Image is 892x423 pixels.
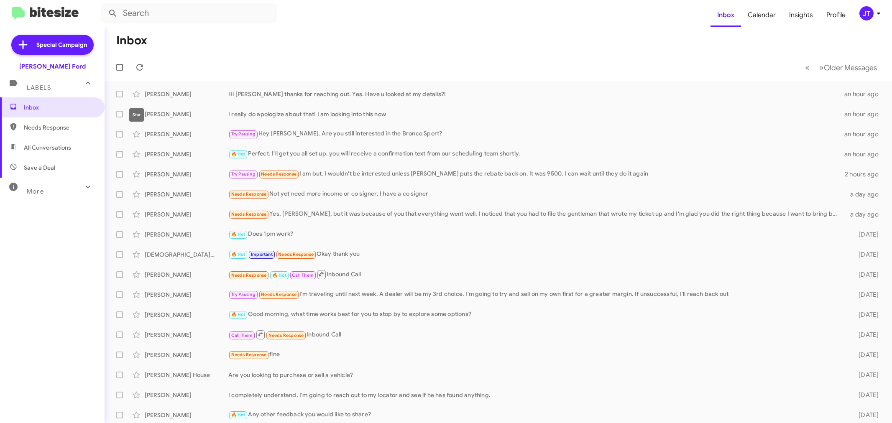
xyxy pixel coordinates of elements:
[819,62,824,73] span: »
[844,110,885,118] div: an hour ago
[24,163,55,172] span: Save a Deal
[228,90,844,98] div: Hi [PERSON_NAME] thanks for reaching out. Yes. Have u looked at my details?!
[228,269,844,280] div: Inbound Call
[228,329,844,340] div: Inbound Call
[231,252,245,257] span: 🔥 Hot
[145,210,228,219] div: [PERSON_NAME]
[268,333,304,338] span: Needs Response
[844,351,885,359] div: [DATE]
[820,3,852,27] a: Profile
[228,110,844,118] div: I really do apologize about that! I am looking into this now
[805,62,810,73] span: «
[824,63,877,72] span: Older Messages
[101,3,277,23] input: Search
[24,123,95,132] span: Needs Response
[228,149,844,159] div: Perfect. I'll get you all set up. you will receive a confirmation text from our scheduling team s...
[24,103,95,112] span: Inbox
[145,351,228,359] div: [PERSON_NAME]
[844,230,885,239] div: [DATE]
[782,3,820,27] a: Insights
[145,290,228,299] div: [PERSON_NAME]
[231,232,245,237] span: 🔥 Hot
[231,312,245,317] span: 🔥 Hot
[27,84,51,92] span: Labels
[231,151,245,157] span: 🔥 Hot
[228,169,844,179] div: I am but. I wouldn't be interested unless [PERSON_NAME] puts the rebate back on. It was 9500. I c...
[145,371,228,379] div: [PERSON_NAME] House
[231,412,245,418] span: 🔥 Hot
[844,371,885,379] div: [DATE]
[231,333,253,338] span: Call Them
[145,270,228,279] div: [PERSON_NAME]
[278,252,314,257] span: Needs Response
[228,189,844,199] div: Not yet need more income or co signer, I have a co signer
[261,292,296,297] span: Needs Response
[145,170,228,178] div: [PERSON_NAME]
[814,59,882,76] button: Next
[800,59,882,76] nav: Page navigation example
[844,130,885,138] div: an hour ago
[36,41,87,49] span: Special Campaign
[231,273,267,278] span: Needs Response
[228,129,844,139] div: Hey [PERSON_NAME]. Are you still interested in the Bronco Sport?
[145,190,228,199] div: [PERSON_NAME]
[844,250,885,259] div: [DATE]
[272,273,286,278] span: 🔥 Hot
[116,34,147,47] h1: Inbox
[145,130,228,138] div: [PERSON_NAME]
[228,209,844,219] div: Yes, [PERSON_NAME], but it was because of you that everything went well. I noticed that you had t...
[844,210,885,219] div: a day ago
[844,290,885,299] div: [DATE]
[228,229,844,239] div: Does 1pm work?
[19,62,86,71] div: [PERSON_NAME] Ford
[251,252,273,257] span: Important
[231,292,256,297] span: Try Pausing
[145,311,228,319] div: [PERSON_NAME]
[844,311,885,319] div: [DATE]
[852,6,883,20] button: JT
[231,191,267,197] span: Needs Response
[800,59,815,76] button: Previous
[231,211,267,217] span: Needs Response
[228,410,844,420] div: Any other feedback you would like to share?
[145,250,228,259] div: [DEMOGRAPHIC_DATA][PERSON_NAME]
[228,250,844,259] div: Okay thank you
[145,411,228,419] div: [PERSON_NAME]
[844,90,885,98] div: an hour ago
[24,143,71,152] span: All Conversations
[129,108,144,122] div: Star
[844,270,885,279] div: [DATE]
[844,331,885,339] div: [DATE]
[844,170,885,178] div: 2 hours ago
[145,150,228,158] div: [PERSON_NAME]
[231,352,267,357] span: Needs Response
[231,131,256,137] span: Try Pausing
[145,391,228,399] div: [PERSON_NAME]
[228,350,844,359] div: fine
[228,371,844,379] div: Are you looking to purchase or sell a vehicle?
[859,6,874,20] div: JT
[292,273,314,278] span: Call Them
[844,150,885,158] div: an hour ago
[11,35,94,55] a: Special Campaign
[231,171,256,177] span: Try Pausing
[145,90,228,98] div: [PERSON_NAME]
[145,110,228,118] div: [PERSON_NAME]
[145,230,228,239] div: [PERSON_NAME]
[844,411,885,419] div: [DATE]
[228,290,844,299] div: I'm traveling until next week. A dealer will be my 3rd choice. I'm going to try and sell on my ow...
[145,331,228,339] div: [PERSON_NAME]
[741,3,782,27] a: Calendar
[261,171,296,177] span: Needs Response
[711,3,741,27] a: Inbox
[228,310,844,319] div: Good morning, what time works best for you to stop by to explore some options?
[844,190,885,199] div: a day ago
[844,391,885,399] div: [DATE]
[27,188,44,195] span: More
[228,391,844,399] div: I completely understand, I'm going to reach out to my locator and see if he has found anything.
